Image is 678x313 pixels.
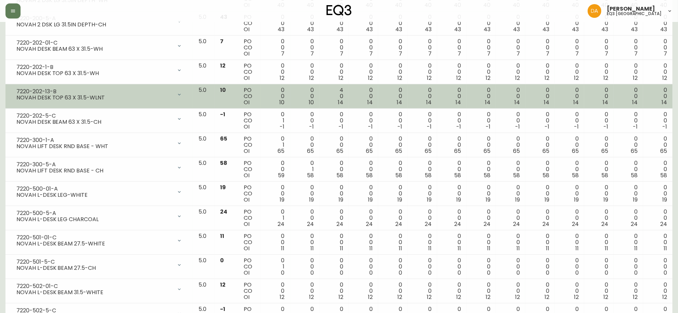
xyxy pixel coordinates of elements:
span: 7 [281,50,285,58]
div: 7220-300-1-A [16,137,172,143]
div: 0 0 [443,111,461,130]
div: 0 0 [325,184,343,203]
div: 7220-202-13-BNOVAH DESK TOP 63 X 31.5-WLNT [11,87,188,102]
div: 0 0 [354,87,373,106]
span: 7 [428,50,432,58]
span: 58 [660,171,667,179]
span: 19 [427,196,432,204]
span: 14 [603,98,608,106]
td: 5.0 [193,182,215,206]
span: 14 [426,98,432,106]
span: 58 [366,171,373,179]
span: 58 [631,171,638,179]
div: 7220-500-5-ANOVAH L-DESK LEG CHARCOAL [11,209,188,224]
span: 43 [601,25,608,33]
td: 5.0 [193,60,215,84]
div: 0 0 [443,136,461,154]
div: 0 0 [266,63,285,81]
div: 0 0 [354,160,373,179]
span: OI [244,74,250,82]
span: 14 [662,98,667,106]
div: 0 0 [649,87,667,106]
div: 7220-300-5-ANOVAH LIFT DESK RND BASE - CH [11,160,188,175]
span: 58 [601,171,608,179]
div: 0 0 [354,14,373,33]
div: 0 0 [531,63,549,81]
div: 0 1 [266,111,285,130]
span: 65 [631,147,638,155]
div: 7220-500-01-ANOVAH L-DESK LEG-WHITE [11,184,188,200]
span: 19 [603,196,608,204]
div: 0 0 [501,63,520,81]
span: 58 [484,171,490,179]
span: -1 [280,123,285,131]
div: 0 0 [649,136,667,154]
span: 65 [220,135,227,143]
div: 0 0 [619,14,638,33]
span: 12 [397,74,402,82]
span: 65 [572,147,579,155]
span: 43 [307,25,314,33]
span: 12 [662,74,667,82]
span: 65 [366,147,373,155]
div: 7220-501-01-C [16,234,172,241]
span: -1 [545,123,549,131]
span: 43 [395,25,402,33]
div: 0 0 [296,209,314,227]
div: 0 0 [413,63,432,81]
div: 7220-202-1-B [16,64,172,70]
div: 0 0 [354,184,373,203]
span: 14 [485,98,490,106]
span: 19 [545,196,549,204]
div: 0 0 [296,136,314,154]
td: 5.0 [193,133,215,157]
div: 7220-300-1-ANOVAH LIFT DESK RND BASE - WHT [11,136,188,151]
div: PO CO [244,14,255,33]
div: 0 0 [472,184,490,203]
span: 12 [339,74,344,82]
div: 0 0 [619,63,638,81]
span: 43 [484,25,490,33]
span: 14 [397,98,402,106]
div: 0 0 [325,136,343,154]
span: -1 [397,123,402,131]
span: -1 [515,123,520,131]
div: 0 1 [266,209,285,227]
span: 43 [425,25,432,33]
div: NOVAH L-DESK LEG-WHITE [16,192,172,198]
div: 0 0 [354,111,373,130]
span: 10 [220,86,226,94]
div: 0 0 [619,111,638,130]
div: 7220-502-01-C [16,283,172,289]
div: 0 0 [354,136,373,154]
span: -1 [220,110,225,118]
div: 7220-501-01-CNOVAH L-DESK BEAM 27.5-WHITE [11,233,188,248]
span: 10 [280,98,285,106]
span: 12 [545,74,549,82]
div: 0 0 [649,184,667,203]
span: 58 [513,171,520,179]
div: 0 0 [531,111,549,130]
div: 0 0 [384,63,402,81]
span: 19 [280,196,285,204]
div: 0 0 [649,38,667,57]
div: 0 0 [384,14,402,33]
span: 14 [573,98,579,106]
div: 0 0 [560,38,579,57]
span: 7 [399,50,402,58]
div: 0 0 [413,111,432,130]
div: 0 0 [472,38,490,57]
div: 0 0 [384,111,402,130]
div: PO CO [244,38,255,57]
div: 7220-300-5-A [16,161,172,168]
span: OI [244,98,250,106]
div: 0 0 [325,209,343,227]
span: 65 [337,147,344,155]
span: 65 [425,147,432,155]
div: 0 0 [443,87,461,106]
span: 43 [660,25,667,33]
span: 12 [515,74,520,82]
div: 0 0 [590,111,608,130]
div: 0 0 [296,14,314,33]
div: NOVAH L-DESK LEG CHARCOAL [16,216,172,222]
